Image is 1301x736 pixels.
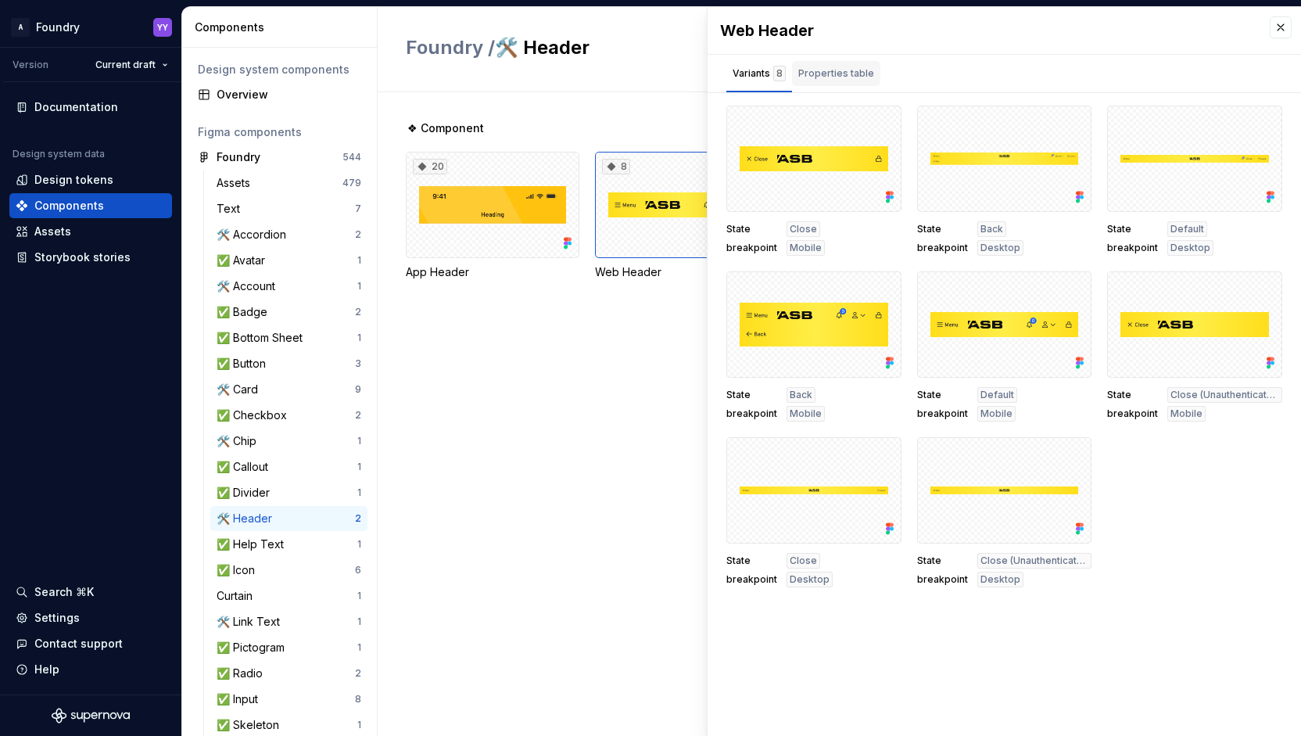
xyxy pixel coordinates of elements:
a: Assets [9,219,172,244]
div: 7 [355,203,361,215]
a: 🛠️ Accordion2 [210,222,367,247]
a: Storybook stories [9,245,172,270]
div: ✅ Skeleton [217,717,285,733]
a: ✅ Bottom Sheet1 [210,325,367,350]
a: Text7 [210,196,367,221]
div: 6 [355,564,361,576]
div: 1 [357,435,361,447]
a: Components [9,193,172,218]
a: 🛠️ Account1 [210,274,367,299]
svg: Supernova Logo [52,708,130,723]
span: Close [790,555,817,567]
a: ✅ Checkbox2 [210,403,367,428]
span: State [726,389,777,401]
a: ✅ Avatar1 [210,248,367,273]
div: ✅ Help Text [217,537,290,552]
a: ✅ Pictogram1 [210,635,367,660]
div: 20 [413,159,447,174]
button: Contact support [9,631,172,656]
div: 🛠️ Account [217,278,281,294]
span: State [726,223,777,235]
span: Mobile [1170,407,1202,420]
a: 🛠️ Link Text1 [210,609,367,634]
span: Desktop [980,573,1020,586]
span: Desktop [980,242,1020,254]
div: ✅ Radio [217,666,269,681]
div: ✅ Bottom Sheet [217,330,309,346]
div: Foundry [217,149,260,165]
div: 2 [355,228,361,241]
div: 1 [357,719,361,731]
span: Close (Unauthenticated) [1170,389,1279,401]
div: Foundry [36,20,80,35]
span: Close (Unauthenticated) [980,555,1089,567]
a: 🛠️ Header2 [210,506,367,531]
div: Figma components [198,124,361,140]
div: Settings [34,610,80,626]
div: Version [13,59,48,71]
div: 2 [355,512,361,525]
div: Assets [34,224,71,239]
span: ❖ Component [407,120,484,136]
span: Desktop [790,573,830,586]
a: Curtain1 [210,583,367,609]
div: Web Header [595,264,769,280]
a: Design tokens [9,167,172,192]
a: Foundry544 [192,145,367,170]
div: 1 [357,538,361,551]
div: 9 [355,383,361,396]
span: State [726,555,777,567]
a: ✅ Divider1 [210,480,367,505]
div: ✅ Divider [217,485,276,501]
span: State [917,389,968,401]
div: Overview [217,87,361,102]
span: breakpoint [1107,242,1158,254]
a: ✅ Input8 [210,687,367,712]
div: App Header [406,264,579,280]
div: Components [195,20,371,35]
div: Web Header [720,20,1254,41]
button: Help [9,657,172,682]
span: breakpoint [726,407,777,420]
div: Text [217,201,246,217]
button: Search ⌘K [9,580,172,605]
span: breakpoint [917,242,968,254]
div: A [11,18,30,37]
div: 2 [355,306,361,318]
div: 1 [357,332,361,344]
span: Current draft [95,59,156,71]
div: 1 [357,461,361,473]
div: Documentation [34,99,118,115]
span: Mobile [980,407,1012,420]
span: Default [980,389,1014,401]
div: ✅ Input [217,691,264,707]
span: Foundry / [406,36,495,59]
span: Desktop [1170,242,1210,254]
a: ✅ Icon6 [210,558,367,583]
div: Variants [733,66,786,81]
a: ✅ Badge2 [210,300,367,325]
div: 1 [357,641,361,654]
span: State [1107,389,1158,401]
a: Assets479 [210,171,367,196]
button: Current draft [88,54,175,76]
div: Storybook stories [34,250,131,265]
a: ✅ Radio2 [210,661,367,686]
div: 🛠️ Card [217,382,264,397]
div: 1 [357,486,361,499]
a: ✅ Help Text1 [210,532,367,557]
div: ✅ Button [217,356,272,372]
div: ✅ Icon [217,562,261,578]
a: Overview [192,82,367,107]
a: Documentation [9,95,172,120]
a: 🛠️ Card9 [210,377,367,402]
div: Design tokens [34,172,113,188]
div: ✅ Checkbox [217,407,293,423]
a: ✅ Button3 [210,351,367,376]
div: 8 [602,159,630,174]
div: ✅ Pictogram [217,640,291,655]
div: Help [34,662,59,677]
div: 8Web Header [595,152,769,280]
div: Contact support [34,636,123,652]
